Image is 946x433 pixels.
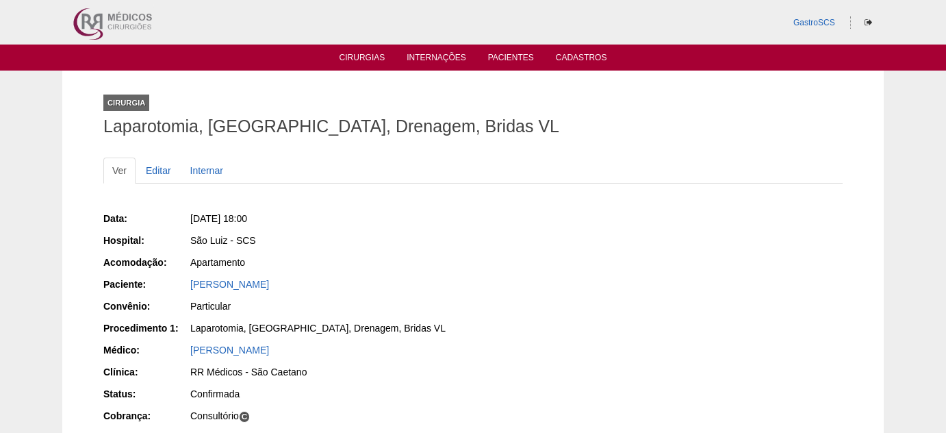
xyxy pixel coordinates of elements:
[103,299,189,313] div: Convênio:
[103,387,189,401] div: Status:
[190,387,463,401] div: Confirmada
[488,53,534,66] a: Pacientes
[103,365,189,379] div: Clínica:
[190,213,247,224] span: [DATE] 18:00
[103,409,189,423] div: Cobrança:
[190,256,463,269] div: Apartamento
[181,158,232,184] a: Internar
[103,212,189,225] div: Data:
[103,158,136,184] a: Ver
[103,234,189,247] div: Hospital:
[103,343,189,357] div: Médico:
[103,118,843,135] h1: Laparotomia, [GEOGRAPHIC_DATA], Drenagem, Bridas VL
[793,18,835,27] a: GastroSCS
[190,234,463,247] div: São Luiz - SCS
[340,53,385,66] a: Cirurgias
[103,95,149,111] div: Cirurgia
[865,18,872,27] i: Sair
[103,321,189,335] div: Procedimento 1:
[190,299,463,313] div: Particular
[103,277,189,291] div: Paciente:
[190,279,269,290] a: [PERSON_NAME]
[556,53,607,66] a: Cadastros
[137,158,180,184] a: Editar
[190,409,463,423] div: Consultório
[190,365,463,379] div: RR Médicos - São Caetano
[103,256,189,269] div: Acomodação:
[190,345,269,356] a: [PERSON_NAME]
[239,411,251,423] span: C
[190,321,463,335] div: Laparotomia, [GEOGRAPHIC_DATA], Drenagem, Bridas VL
[407,53,466,66] a: Internações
